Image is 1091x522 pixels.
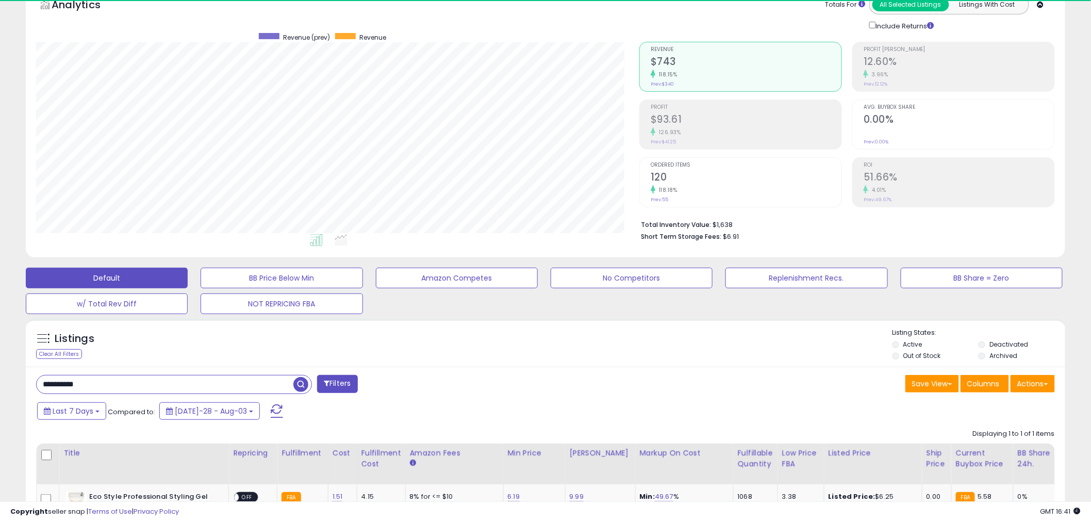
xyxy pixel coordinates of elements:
div: Repricing [233,448,273,459]
div: Fulfillment [282,448,323,459]
button: Default [26,268,188,288]
div: Low Price FBA [782,448,820,469]
div: Fulfillment Cost [361,448,401,469]
b: Short Term Storage Fees: [641,232,721,241]
label: Active [903,340,922,349]
p: Listing States: [892,328,1065,338]
div: Displaying 1 to 1 of 1 items [973,429,1055,439]
button: Columns [961,375,1009,393]
a: Privacy Policy [134,507,179,516]
label: Archived [989,351,1017,360]
small: Prev: 49.67% [864,197,891,203]
span: Revenue [651,47,841,53]
div: Markup on Cost [640,448,729,459]
button: Actions [1011,375,1055,393]
small: 4.01% [868,186,886,194]
button: Amazon Competes [376,268,538,288]
button: NOT REPRICING FBA [201,293,362,314]
button: BB Price Below Min [201,268,362,288]
button: w/ Total Rev Diff [26,293,188,314]
div: Listed Price [829,448,918,459]
h2: 12.60% [864,56,1054,70]
th: The percentage added to the cost of goods (COGS) that forms the calculator for Min & Max prices. [635,444,733,484]
div: Ship Price [927,448,947,469]
span: 2025-08-11 16:41 GMT [1040,507,1081,516]
button: [DATE]-28 - Aug-03 [159,402,260,420]
div: Include Returns [862,20,947,31]
div: Current Buybox Price [956,448,1009,469]
small: 118.18% [655,186,677,194]
span: $6.91 [723,232,739,241]
div: BB Share 24h. [1018,448,1055,469]
div: Title [63,448,224,459]
span: Revenue (prev) [283,33,330,42]
button: Replenishment Recs. [725,268,887,288]
span: Columns [967,379,1000,389]
small: 126.93% [655,128,681,136]
span: Profit [651,105,841,110]
small: Prev: 0.00% [864,139,888,145]
span: [DATE]-28 - Aug-03 [175,406,247,416]
span: ROI [864,162,1054,168]
b: Total Inventory Value: [641,220,711,229]
span: Compared to: [108,407,155,417]
button: Last 7 Days [37,402,106,420]
button: Filters [317,375,357,393]
small: Prev: $340 [651,81,674,87]
label: Out of Stock [903,351,941,360]
small: Prev: $41.25 [651,139,676,145]
strong: Copyright [10,507,48,516]
h2: 120 [651,171,841,185]
small: Prev: 12.12% [864,81,887,87]
div: Amazon Fees [410,448,499,459]
a: Terms of Use [88,507,132,516]
h5: Listings [55,332,94,346]
div: [PERSON_NAME] [570,448,631,459]
div: Cost [333,448,353,459]
span: Profit [PERSON_NAME] [864,47,1054,53]
div: Min Price [508,448,561,459]
small: Amazon Fees. [410,459,416,468]
li: $1,638 [641,218,1047,230]
button: BB Share = Zero [901,268,1063,288]
small: 118.15% [655,71,677,78]
h2: 51.66% [864,171,1054,185]
small: Prev: 55 [651,197,668,203]
label: Deactivated [989,340,1028,349]
small: 3.96% [868,71,888,78]
span: Last 7 Days [53,406,93,416]
div: Fulfillable Quantity [738,448,773,469]
h2: 0.00% [864,113,1054,127]
span: Avg. Buybox Share [864,105,1054,110]
span: Revenue [359,33,386,42]
h2: $93.61 [651,113,841,127]
h2: $743 [651,56,841,70]
button: Save View [905,375,959,393]
div: seller snap | | [10,507,179,517]
button: No Competitors [551,268,713,288]
div: Clear All Filters [36,349,82,359]
span: Ordered Items [651,162,841,168]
